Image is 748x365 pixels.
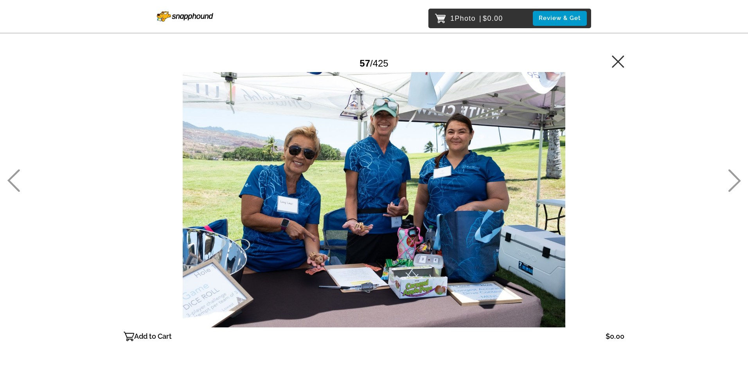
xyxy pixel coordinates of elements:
button: Review & Get [533,11,587,25]
span: | [479,14,482,22]
p: $0.00 [606,330,624,343]
span: 425 [373,58,388,69]
p: 1 $0.00 [450,12,503,25]
div: / [360,55,388,72]
span: 57 [360,58,370,69]
span: Photo [455,12,476,25]
a: Review & Get [533,11,589,25]
img: Snapphound Logo [157,11,213,22]
p: Add to Cart [134,330,172,343]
